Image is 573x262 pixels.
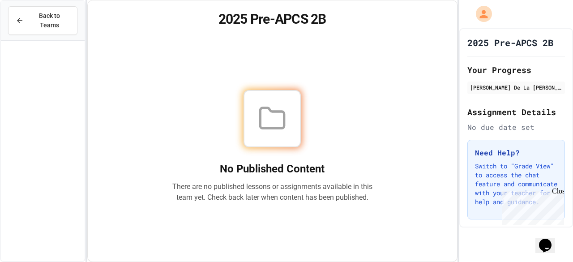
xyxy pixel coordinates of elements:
button: Back to Teams [8,6,77,35]
div: Chat with us now!Close [4,4,62,57]
p: Switch to "Grade View" to access the chat feature and communicate with your teacher for help and ... [475,162,557,206]
div: My Account [466,4,494,24]
iframe: chat widget [499,187,564,225]
h1: 2025 Pre-APCS 2B [467,36,553,49]
h1: 2025 Pre-APCS 2B [98,11,446,27]
h2: Your Progress [467,64,565,76]
div: [PERSON_NAME] De La [PERSON_NAME] [470,83,562,91]
div: No due date set [467,122,565,133]
span: Back to Teams [29,11,70,30]
h2: No Published Content [172,162,372,176]
h3: Need Help? [475,147,557,158]
p: There are no published lessons or assignments available in this team yet. Check back later when c... [172,181,372,203]
h2: Assignment Details [467,106,565,118]
iframe: chat widget [535,226,564,253]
